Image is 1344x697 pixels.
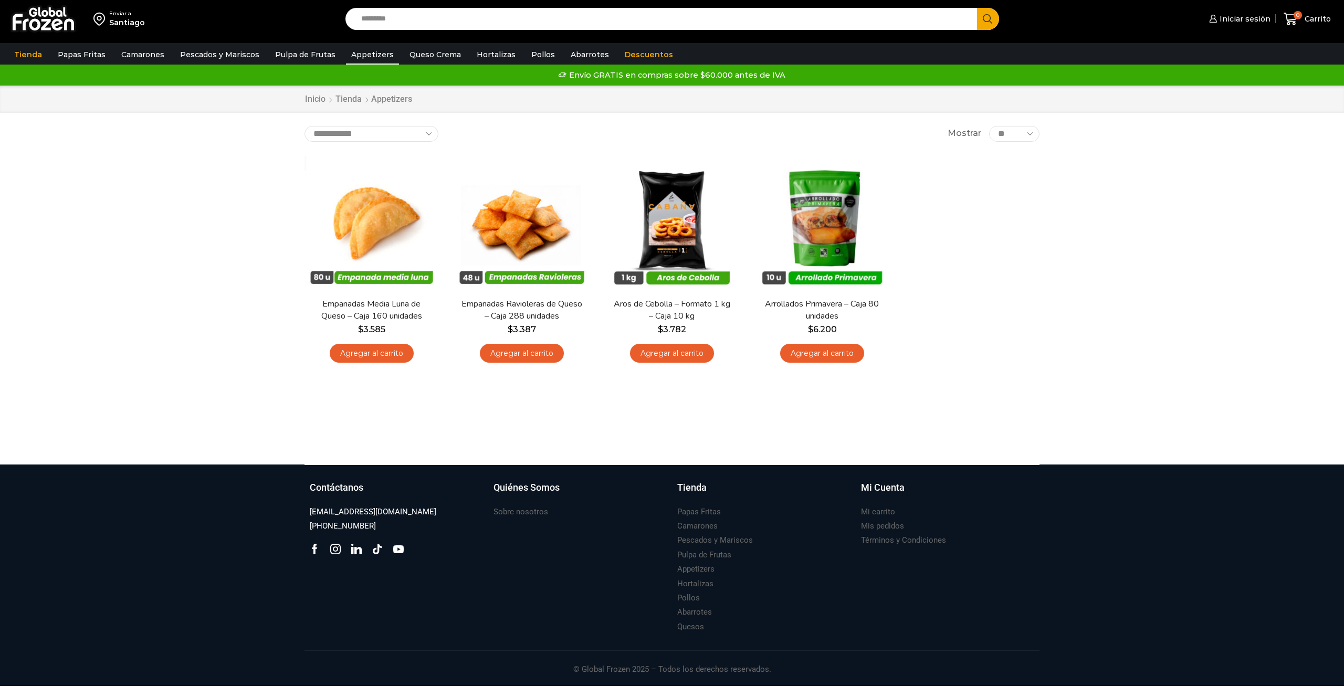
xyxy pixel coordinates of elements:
[565,45,614,65] a: Abarrotes
[808,324,837,334] bdi: 6.200
[493,506,548,518] h3: Sobre nosotros
[310,506,436,518] h3: [EMAIL_ADDRESS][DOMAIN_NAME]
[1281,7,1333,31] a: 0 Carrito
[612,298,732,322] a: Aros de Cebolla – Formato 1 kg – Caja 10 kg
[304,93,326,105] a: Inicio
[1206,8,1270,29] a: Iniciar sesión
[526,45,560,65] a: Pollos
[493,505,548,519] a: Sobre nosotros
[677,481,707,494] h3: Tienda
[861,481,905,494] h3: Mi Cuenta
[677,577,713,591] a: Hortalizas
[371,94,412,104] h1: Appetizers
[677,562,715,576] a: Appetizers
[304,650,1039,675] p: © Global Frozen 2025 – Todos los derechos reservados.
[1302,14,1331,24] span: Carrito
[677,591,700,605] a: Pollos
[677,564,715,575] h3: Appetizers
[493,481,667,505] a: Quiénes Somos
[762,298,883,322] a: Arrollados Primavera – Caja 80 unidades
[677,550,731,561] h3: Pulpa de Frutas
[677,519,718,533] a: Camarones
[861,521,904,532] h3: Mis pedidos
[358,324,363,334] span: $
[335,93,362,105] a: Tienda
[330,344,414,363] a: Agregar al carrito: “Empanadas Media Luna de Queso - Caja 160 unidades”
[677,620,704,634] a: Quesos
[1217,14,1270,24] span: Iniciar sesión
[677,506,721,518] h3: Papas Fritas
[658,324,663,334] span: $
[310,481,363,494] h3: Contáctanos
[310,505,436,519] a: [EMAIL_ADDRESS][DOMAIN_NAME]
[270,45,341,65] a: Pulpa de Frutas
[93,10,109,28] img: address-field-icon.svg
[346,45,399,65] a: Appetizers
[861,481,1034,505] a: Mi Cuenta
[175,45,265,65] a: Pescados y Mariscos
[1294,11,1302,19] span: 0
[311,298,432,322] a: Empanadas Media Luna de Queso – Caja 160 unidades
[508,324,536,334] bdi: 3.387
[677,535,753,546] h3: Pescados y Mariscos
[861,519,904,533] a: Mis pedidos
[471,45,521,65] a: Hortalizas
[677,533,753,547] a: Pescados y Mariscos
[9,45,47,65] a: Tienda
[310,481,483,505] a: Contáctanos
[304,126,438,142] select: Pedido de la tienda
[861,505,895,519] a: Mi carrito
[861,506,895,518] h3: Mi carrito
[677,548,731,562] a: Pulpa de Frutas
[116,45,170,65] a: Camarones
[109,10,145,17] div: Enviar a
[304,93,412,105] nav: Breadcrumb
[948,128,981,140] span: Mostrar
[861,533,946,547] a: Términos y Condiciones
[677,521,718,532] h3: Camarones
[404,45,466,65] a: Queso Crema
[508,324,513,334] span: $
[52,45,111,65] a: Papas Fritas
[677,481,850,505] a: Tienda
[630,344,714,363] a: Agregar al carrito: “Aros de Cebolla - Formato 1 kg - Caja 10 kg”
[493,481,560,494] h3: Quiénes Somos
[658,324,686,334] bdi: 3.782
[677,621,704,632] h3: Quesos
[861,535,946,546] h3: Términos y Condiciones
[310,519,376,533] a: [PHONE_NUMBER]
[677,505,721,519] a: Papas Fritas
[977,8,999,30] button: Search button
[310,521,376,532] h3: [PHONE_NUMBER]
[619,45,678,65] a: Descuentos
[358,324,385,334] bdi: 3.585
[677,593,700,604] h3: Pollos
[480,344,564,363] a: Agregar al carrito: “Empanadas Ravioleras de Queso - Caja 288 unidades”
[677,578,713,589] h3: Hortalizas
[677,605,712,619] a: Abarrotes
[780,344,864,363] a: Agregar al carrito: “Arrollados Primavera - Caja 80 unidades”
[808,324,813,334] span: $
[677,607,712,618] h3: Abarrotes
[461,298,582,322] a: Empanadas Ravioleras de Queso – Caja 288 unidades
[109,17,145,28] div: Santiago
